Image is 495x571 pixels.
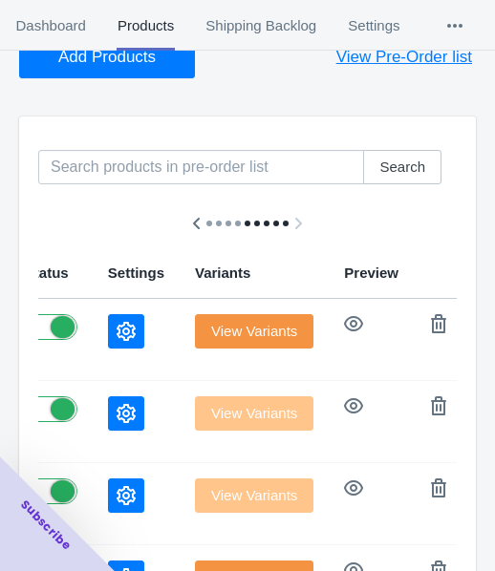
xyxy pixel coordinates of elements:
[15,1,86,51] span: Dashboard
[348,1,400,51] span: Settings
[25,264,69,281] span: Status
[344,264,398,281] span: Preview
[17,497,75,554] span: Subscribe
[205,1,317,51] span: Shipping Backlog
[180,206,214,241] button: Scroll table left one column
[416,1,494,51] button: More tabs
[195,314,313,349] button: View Variants
[336,48,472,67] span: View Pre-Order list
[108,264,164,281] span: Settings
[58,48,156,67] span: Add Products
[363,150,441,184] button: Search
[117,1,174,51] span: Products
[313,36,495,78] button: View Pre-Order list
[195,264,250,281] span: Variants
[211,324,297,339] span: View Variants
[379,159,425,175] span: Search
[19,36,195,78] button: Add Products
[38,150,364,184] input: Search products in pre-order list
